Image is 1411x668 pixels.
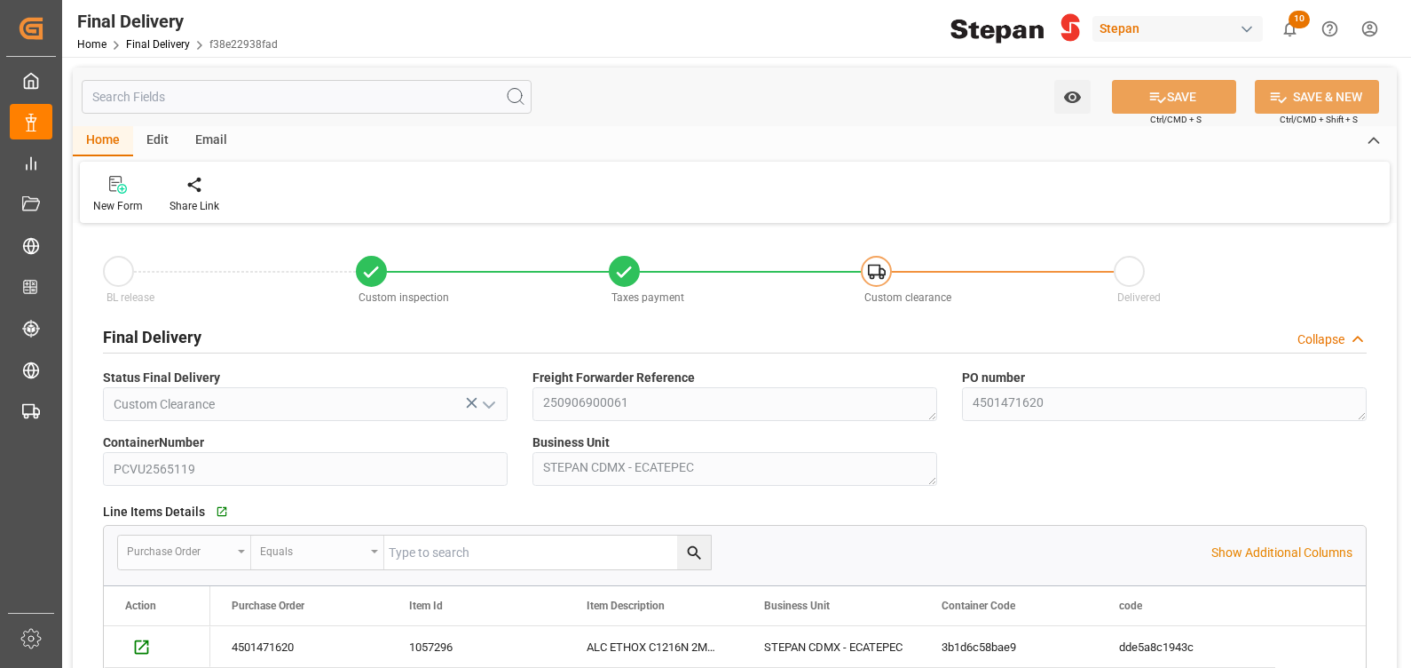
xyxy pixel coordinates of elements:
[1150,113,1202,126] span: Ctrl/CMD + S
[133,126,182,156] div: Edit
[182,126,240,156] div: Email
[611,291,684,304] span: Taxes payment
[532,369,695,387] span: Freight Forwarder Reference
[532,387,937,421] textarea: 250906900061
[210,626,388,667] div: 4501471620
[1310,9,1350,49] button: Help Center
[1112,80,1236,114] button: SAVE
[103,325,201,349] h2: Final Delivery
[77,38,106,51] a: Home
[388,626,565,667] div: 1057296
[103,433,204,452] span: ContainerNumber
[384,536,711,569] input: Type to search
[1280,113,1358,126] span: Ctrl/CMD + Shift + S
[127,539,232,560] div: Purchase Order
[232,600,304,612] span: Purchase Order
[532,452,937,486] textarea: STEPAN CDMX - ECATEPEC
[677,536,711,569] button: search button
[1270,9,1310,49] button: show 10 new notifications
[1255,80,1379,114] button: SAVE & NEW
[251,536,384,569] button: open menu
[118,536,251,569] button: open menu
[475,391,501,418] button: open menu
[82,80,532,114] input: Search Fields
[1119,600,1142,612] span: code
[409,600,443,612] span: Item Id
[1092,16,1263,42] div: Stepan
[587,600,665,612] span: Item Description
[260,539,365,560] div: Equals
[962,369,1025,387] span: PO number
[532,433,610,452] span: Business Unit
[77,8,278,35] div: Final Delivery
[73,126,133,156] div: Home
[764,627,899,668] div: STEPAN CDMX - ECATEPEC
[1054,80,1091,114] button: open menu
[1098,626,1275,667] div: dde5a8c1943c
[1297,330,1344,349] div: Collapse
[126,38,190,51] a: Final Delivery
[104,626,210,668] div: Press SPACE to select this row.
[1289,11,1310,28] span: 10
[359,291,449,304] span: Custom inspection
[169,198,219,214] div: Share Link
[920,626,1098,667] div: 3b1d6c58bae9
[210,626,1275,668] div: Press SPACE to select this row.
[942,600,1015,612] span: Container Code
[962,387,1367,421] textarea: 4501471620
[864,291,951,304] span: Custom clearance
[93,198,143,214] div: New Form
[1092,12,1270,45] button: Stepan
[103,503,205,521] span: Line Items Details
[106,291,154,304] span: BL release
[764,600,830,612] span: Business Unit
[1211,544,1352,562] p: Show Additional Columns
[950,13,1080,44] img: Stepan_Company_logo.svg.png_1713531530.png
[103,369,220,387] span: Status Final Delivery
[1117,291,1161,304] span: Delivered
[125,600,156,612] div: Action
[565,626,743,667] div: ALC ETHOX C1216N 2MX/MB PF276 z BULK (CEPSINOL® -E (MB*) 1216/2 BULK)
